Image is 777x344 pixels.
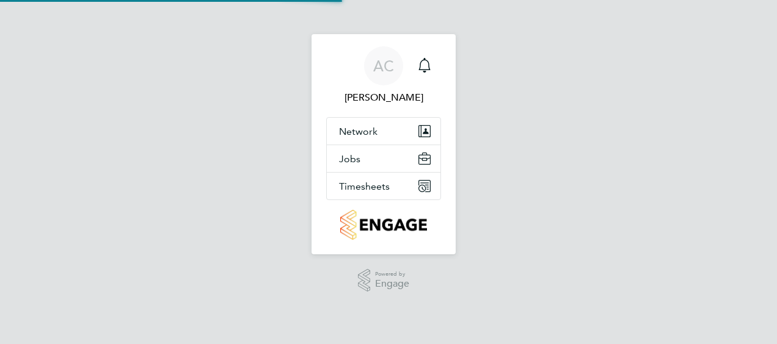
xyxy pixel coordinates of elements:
span: AC [373,58,394,74]
span: Jobs [339,153,360,165]
button: Jobs [327,145,440,172]
nav: Main navigation [312,34,456,254]
a: Go to home page [326,210,441,240]
img: countryside-properties-logo-retina.png [340,210,426,240]
button: Network [327,118,440,145]
span: Network [339,126,378,137]
span: Engage [375,279,409,289]
span: Aurie Cox [326,90,441,105]
a: Powered byEngage [358,269,410,292]
a: AC[PERSON_NAME] [326,46,441,105]
button: Timesheets [327,173,440,199]
span: Powered by [375,269,409,279]
span: Timesheets [339,181,390,192]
